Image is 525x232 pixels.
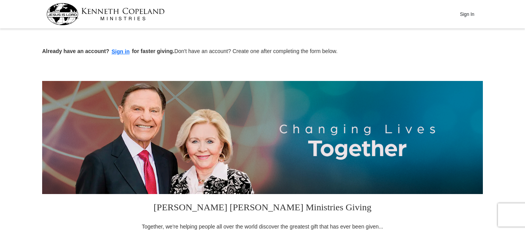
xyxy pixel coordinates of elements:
[109,47,132,56] button: Sign in
[42,47,483,56] p: Don't have an account? Create one after completing the form below.
[137,194,388,223] h3: [PERSON_NAME] [PERSON_NAME] Ministries Giving
[455,8,479,20] button: Sign In
[42,48,174,54] strong: Already have an account? for faster giving.
[46,3,165,25] img: kcm-header-logo.svg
